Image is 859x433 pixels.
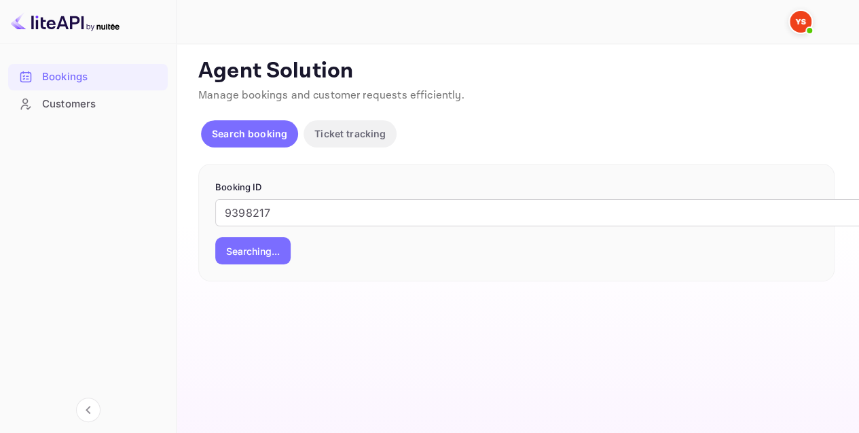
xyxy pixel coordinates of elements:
[314,126,386,141] p: Ticket tracking
[212,126,287,141] p: Search booking
[76,398,100,422] button: Collapse navigation
[8,64,168,90] div: Bookings
[8,91,168,118] div: Customers
[198,58,835,85] p: Agent Solution
[8,64,168,89] a: Bookings
[11,11,120,33] img: LiteAPI logo
[790,11,811,33] img: Yandex Support
[8,91,168,116] a: Customers
[215,237,291,264] button: Searching...
[42,97,161,112] div: Customers
[42,69,161,85] div: Bookings
[215,181,818,194] p: Booking ID
[198,88,464,103] span: Manage bookings and customer requests efficiently.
